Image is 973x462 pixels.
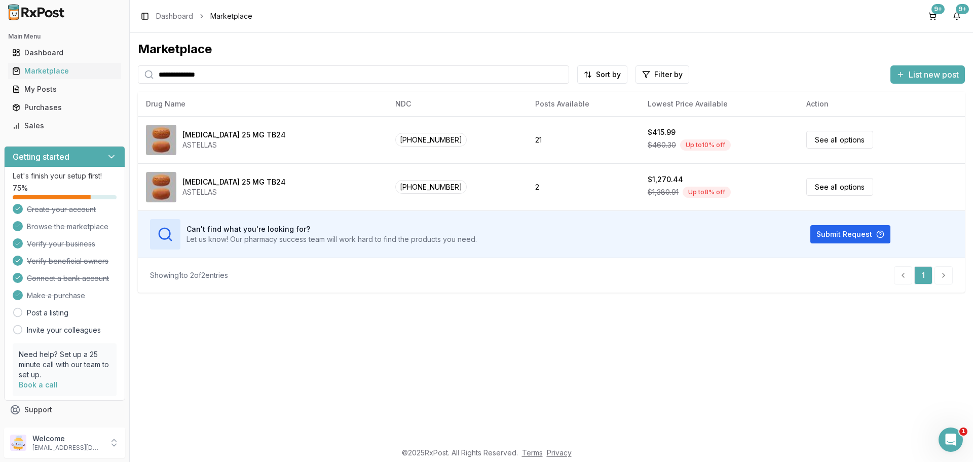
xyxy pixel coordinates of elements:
h2: Main Menu [8,32,121,41]
div: [MEDICAL_DATA] 25 MG TB24 [182,177,286,187]
span: Make a purchase [27,291,85,301]
button: Submit Request [810,225,890,243]
div: Marketplace [12,66,117,76]
p: Need help? Set up a 25 minute call with our team to set up. [19,349,110,380]
button: Support [4,401,125,419]
span: Connect a bank account [27,273,109,283]
button: Marketplace [4,63,125,79]
button: Purchases [4,99,125,116]
span: 75 % [13,183,28,193]
span: $1,380.91 [648,187,679,197]
span: 1 [959,428,967,436]
div: 9+ [931,4,945,14]
th: Posts Available [527,92,640,116]
span: $460.30 [648,140,676,150]
a: See all options [806,131,873,149]
a: 1 [914,266,932,285]
div: ASTELLAS [182,140,286,150]
img: Myrbetriq 25 MG TB24 [146,125,176,155]
span: Verify your business [27,239,95,249]
span: Verify beneficial owners [27,256,108,266]
button: My Posts [4,81,125,97]
div: ASTELLAS [182,187,286,197]
button: Feedback [4,419,125,437]
div: Showing 1 to 2 of 2 entries [150,270,228,280]
div: $415.99 [648,127,676,137]
img: Myrbetriq 25 MG TB24 [146,172,176,202]
td: 2 [527,163,640,210]
button: Filter by [635,65,689,84]
button: Dashboard [4,45,125,61]
iframe: Intercom live chat [939,428,963,452]
img: User avatar [10,435,26,451]
p: Let us know! Our pharmacy success team will work hard to find the products you need. [186,234,477,244]
span: Browse the marketplace [27,222,108,232]
div: My Posts [12,84,117,94]
div: Sales [12,121,117,131]
a: See all options [806,178,873,196]
td: 21 [527,116,640,163]
button: Sales [4,118,125,134]
span: Marketplace [210,11,252,21]
a: Marketplace [8,62,121,80]
a: Invite your colleagues [27,325,101,335]
a: Purchases [8,98,121,117]
a: Post a listing [27,308,68,318]
span: Feedback [24,423,59,433]
button: List new post [890,65,965,84]
div: 9+ [956,4,969,14]
div: Dashboard [12,48,117,58]
div: Purchases [12,102,117,113]
a: Book a call [19,380,58,389]
th: Drug Name [138,92,387,116]
a: List new post [890,70,965,81]
button: 9+ [924,8,941,24]
div: $1,270.44 [648,174,683,185]
p: [EMAIL_ADDRESS][DOMAIN_NAME] [32,444,103,452]
th: NDC [387,92,527,116]
a: My Posts [8,80,121,98]
p: Welcome [32,434,103,444]
h3: Getting started [13,151,69,163]
a: Sales [8,117,121,135]
nav: breadcrumb [156,11,252,21]
a: Dashboard [8,44,121,62]
a: Privacy [547,448,572,457]
a: Terms [522,448,543,457]
nav: pagination [894,266,953,285]
span: List new post [909,68,959,81]
span: Filter by [654,69,683,80]
div: Marketplace [138,41,965,57]
div: [MEDICAL_DATA] 25 MG TB24 [182,130,286,140]
button: Sort by [577,65,627,84]
span: [PHONE_NUMBER] [395,133,467,147]
h3: Can't find what you're looking for? [186,224,477,234]
img: RxPost Logo [4,4,69,20]
div: Up to 8 % off [683,187,731,198]
th: Lowest Price Available [640,92,798,116]
th: Action [798,92,965,116]
div: Up to 10 % off [680,139,731,151]
span: [PHONE_NUMBER] [395,180,467,194]
a: Dashboard [156,11,193,21]
span: Sort by [596,69,621,80]
span: Create your account [27,204,96,215]
p: Let's finish your setup first! [13,171,117,181]
button: 9+ [949,8,965,24]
